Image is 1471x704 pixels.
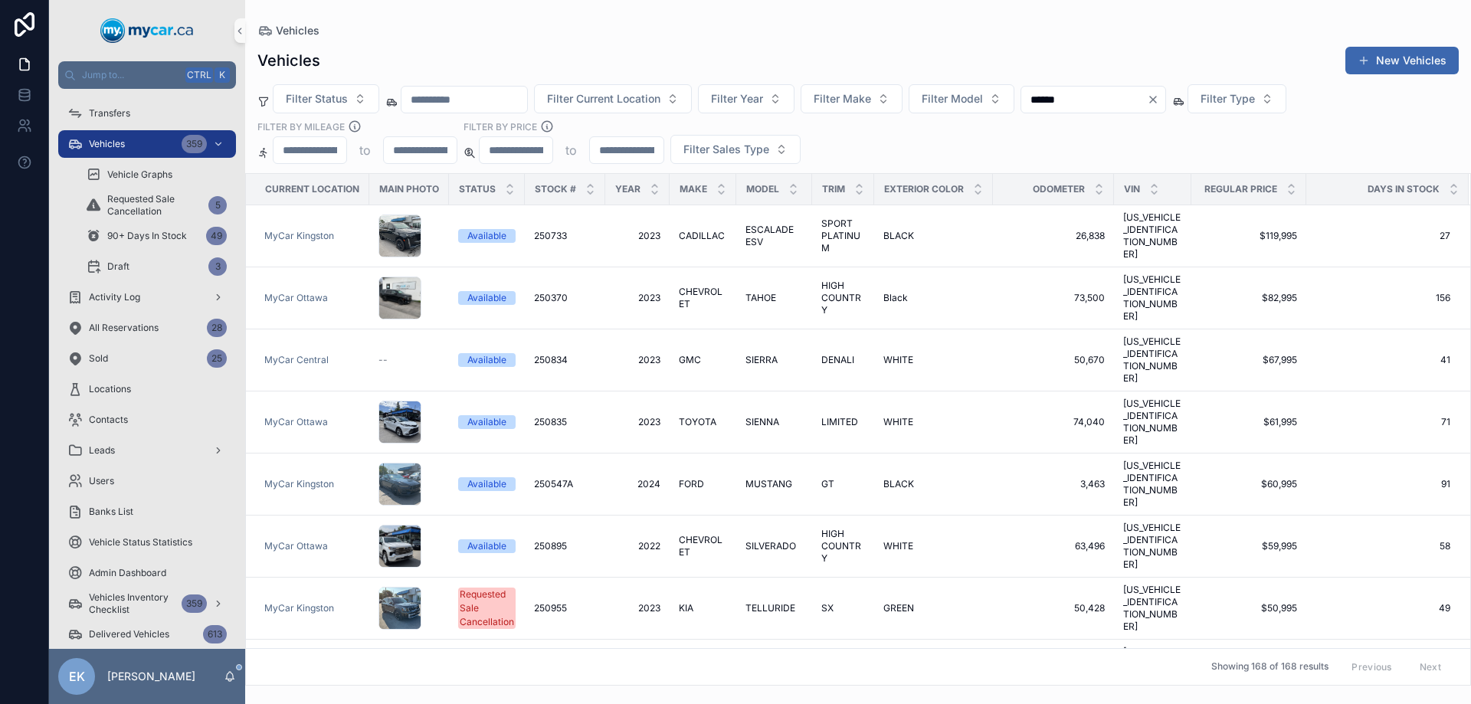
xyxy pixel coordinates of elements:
[534,292,568,304] span: 250370
[1123,211,1182,260] a: [US_VEHICLE_IDENTIFICATION_NUMBER]
[89,506,133,518] span: Banks List
[1307,292,1450,304] span: 156
[821,354,865,366] a: DENALI
[1201,416,1297,428] span: $61,995
[534,416,567,428] span: 250835
[1002,540,1105,552] span: 63,496
[745,540,803,552] a: SILVERADO
[208,196,227,214] div: 5
[58,375,236,403] a: Locations
[1307,230,1450,242] span: 27
[821,528,865,565] a: HIGH COUNTRY
[182,135,207,153] div: 359
[1123,522,1182,571] a: [US_VEHICLE_IDENTIFICATION_NUMBER]
[679,230,725,242] span: CADILLAC
[1123,336,1182,385] a: [US_VEHICLE_IDENTIFICATION_NUMBER]
[821,280,865,316] a: HIGH COUNTRY
[883,602,914,614] span: GREEN
[77,253,236,280] a: Draft3
[89,536,192,548] span: Vehicle Status Statistics
[1307,354,1450,366] span: 41
[883,540,913,552] span: WHITE
[534,84,692,113] button: Select Button
[745,224,803,248] a: ESCALADE ESV
[679,478,704,490] span: FORD
[264,416,360,428] a: MyCar Ottawa
[458,353,516,367] a: Available
[1123,584,1182,633] a: [US_VEHICLE_IDENTIFICATION_NUMBER]
[1201,602,1297,614] a: $50,995
[264,354,360,366] a: MyCar Central
[264,540,328,552] span: MyCar Ottawa
[1002,478,1105,490] span: 3,463
[883,416,913,428] span: WHITE
[107,669,195,684] p: [PERSON_NAME]
[1201,540,1297,552] span: $59,995
[216,69,228,81] span: K
[534,416,596,428] a: 250835
[273,84,379,113] button: Select Button
[711,91,763,106] span: Filter Year
[1033,183,1085,195] span: Odometer
[1211,661,1328,673] span: Showing 168 of 168 results
[1002,354,1105,366] a: 50,670
[264,602,360,614] a: MyCar Kingston
[467,229,506,243] div: Available
[614,540,660,552] a: 2022
[58,283,236,311] a: Activity Log
[458,229,516,243] a: Available
[909,84,1014,113] button: Select Button
[58,498,236,526] a: Banks List
[534,354,596,366] a: 250834
[69,667,85,686] span: EK
[1147,93,1165,106] button: Clear
[359,141,371,159] p: to
[614,478,660,490] span: 2024
[264,478,334,490] a: MyCar Kingston
[1002,230,1105,242] a: 26,838
[100,18,194,43] img: App logo
[1307,478,1450,490] a: 91
[821,602,865,614] a: SX
[745,416,779,428] span: SIENNA
[1002,292,1105,304] span: 73,500
[1307,540,1450,552] a: 58
[467,353,506,367] div: Available
[1201,354,1297,366] a: $67,995
[1368,183,1440,195] span: Days In Stock
[679,230,727,242] a: CADILLAC
[257,120,345,133] label: Filter By Mileage
[679,416,727,428] a: TOYOTA
[679,354,701,366] span: GMC
[670,135,801,164] button: Select Button
[206,227,227,245] div: 49
[1002,416,1105,428] a: 74,040
[1123,273,1182,323] span: [US_VEHICLE_IDENTIFICATION_NUMBER]
[467,477,506,491] div: Available
[264,354,329,366] a: MyCar Central
[883,292,984,304] a: Black
[1307,416,1450,428] a: 71
[77,222,236,250] a: 90+ Days In Stock49
[82,69,179,81] span: Jump to...
[814,91,871,106] span: Filter Make
[614,602,660,614] a: 2023
[883,230,914,242] span: BLACK
[745,602,803,614] a: TELLURIDE
[58,406,236,434] a: Contacts
[1345,47,1459,74] button: New Vehicles
[883,540,984,552] a: WHITE
[89,352,108,365] span: Sold
[458,539,516,553] a: Available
